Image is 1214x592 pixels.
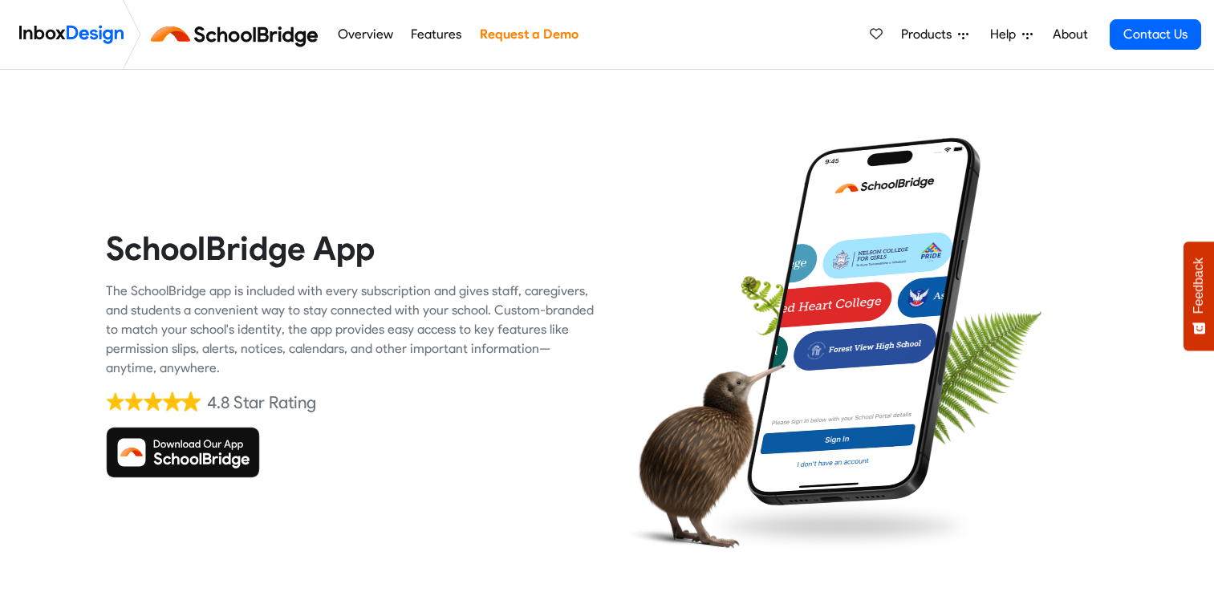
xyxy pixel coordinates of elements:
[990,25,1022,44] span: Help
[901,25,958,44] span: Products
[1048,18,1092,51] a: About
[895,18,975,51] a: Products
[735,136,993,507] img: phone.png
[407,18,466,51] a: Features
[1110,19,1201,50] a: Contact Us
[475,18,583,51] a: Request a Demo
[106,427,260,478] img: Download SchoolBridge App
[106,282,595,378] div: The SchoolBridge app is included with every subscription and gives staff, caregivers, and student...
[702,497,980,556] img: shadow.png
[207,391,316,415] div: 4.8 Star Rating
[1192,257,1206,314] span: Feedback
[148,15,328,54] img: schoolbridge logo
[984,18,1039,51] a: Help
[1184,241,1214,351] button: Feedback - Show survey
[619,349,786,562] img: kiwi_bird.png
[106,228,595,269] heading: SchoolBridge App
[333,18,397,51] a: Overview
